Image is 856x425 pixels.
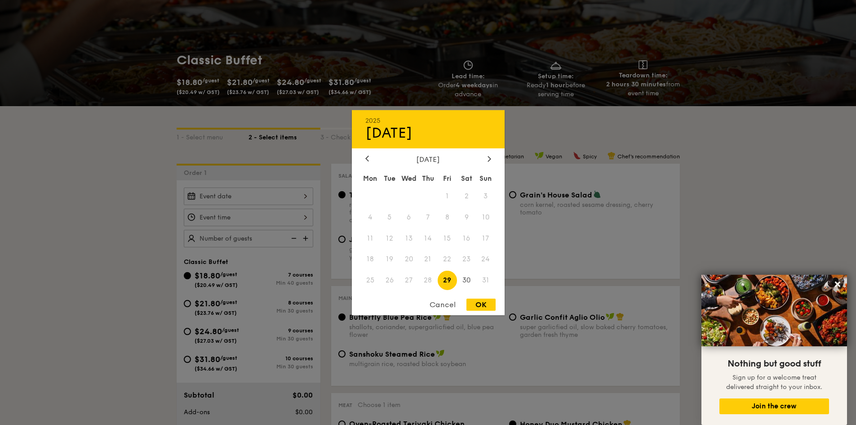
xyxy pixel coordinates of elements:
div: Tue [380,170,399,186]
div: Wed [399,170,418,186]
div: Thu [418,170,438,186]
span: 17 [476,228,496,248]
span: 19 [380,250,399,269]
span: 27 [399,271,418,290]
span: 29 [438,271,457,290]
span: 12 [380,228,399,248]
div: Cancel [421,299,465,311]
div: [DATE] [365,124,491,141]
span: 30 [457,271,476,290]
div: Sun [476,170,496,186]
span: 14 [418,228,438,248]
span: 26 [380,271,399,290]
span: 21 [418,250,438,269]
span: Sign up for a welcome treat delivered straight to your inbox. [726,374,822,391]
span: 1 [438,186,457,206]
span: Nothing but good stuff [727,358,821,369]
div: 2025 [365,116,491,124]
span: 3 [476,186,496,206]
div: Sat [457,170,476,186]
span: 20 [399,250,418,269]
span: 2 [457,186,476,206]
span: 6 [399,207,418,227]
span: 25 [361,271,380,290]
button: Join the crew [719,398,829,414]
span: 5 [380,207,399,227]
span: 23 [457,250,476,269]
span: 31 [476,271,496,290]
span: 18 [361,250,380,269]
span: 8 [438,207,457,227]
div: Mon [361,170,380,186]
span: 4 [361,207,380,227]
span: 16 [457,228,476,248]
span: 13 [399,228,418,248]
button: Close [830,277,845,291]
div: OK [466,299,496,311]
div: Fri [438,170,457,186]
img: DSC07876-Edit02-Large.jpeg [701,275,847,346]
div: [DATE] [365,155,491,163]
span: 11 [361,228,380,248]
span: 9 [457,207,476,227]
span: 28 [418,271,438,290]
span: 7 [418,207,438,227]
span: 24 [476,250,496,269]
span: 22 [438,250,457,269]
span: 15 [438,228,457,248]
span: 10 [476,207,496,227]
